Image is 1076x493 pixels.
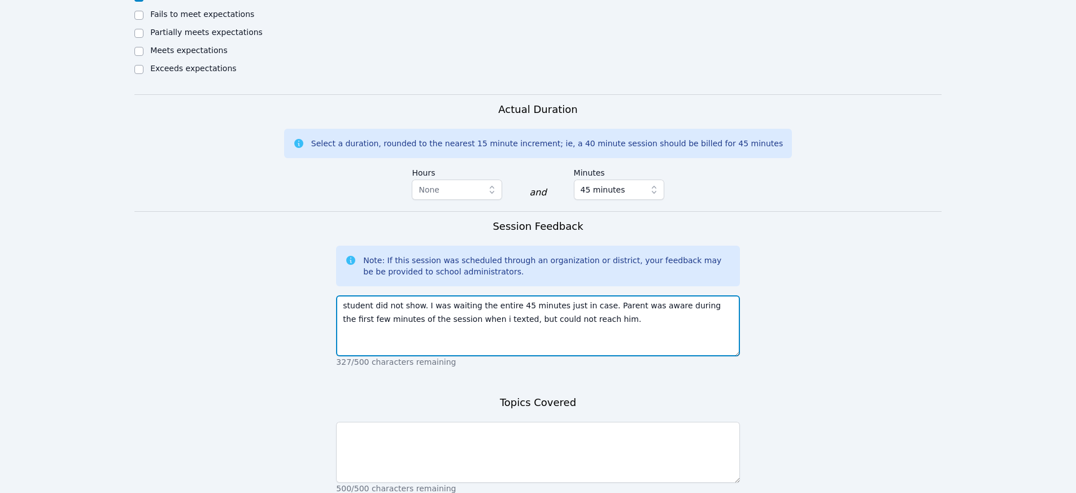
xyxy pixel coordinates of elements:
div: and [529,186,546,199]
div: Note: If this session was scheduled through an organization or district, your feedback may be be ... [363,255,730,277]
button: 45 minutes [574,180,664,200]
p: 327/500 characters remaining [336,356,739,368]
label: Minutes [574,163,664,180]
button: None [412,180,502,200]
span: None [419,185,439,194]
h3: Topics Covered [500,395,576,411]
textarea: student did not show. I was waiting the entire 45 minutes just in case. Parent was aware during t... [336,295,739,356]
label: Hours [412,163,502,180]
label: Meets expectations [150,46,228,55]
label: Fails to meet expectations [150,10,254,19]
h3: Actual Duration [498,102,577,117]
label: Exceeds expectations [150,64,236,73]
h3: Session Feedback [493,219,583,234]
div: Select a duration, rounded to the nearest 15 minute increment; ie, a 40 minute session should be ... [311,138,783,149]
label: Partially meets expectations [150,28,263,37]
span: 45 minutes [581,183,625,197]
